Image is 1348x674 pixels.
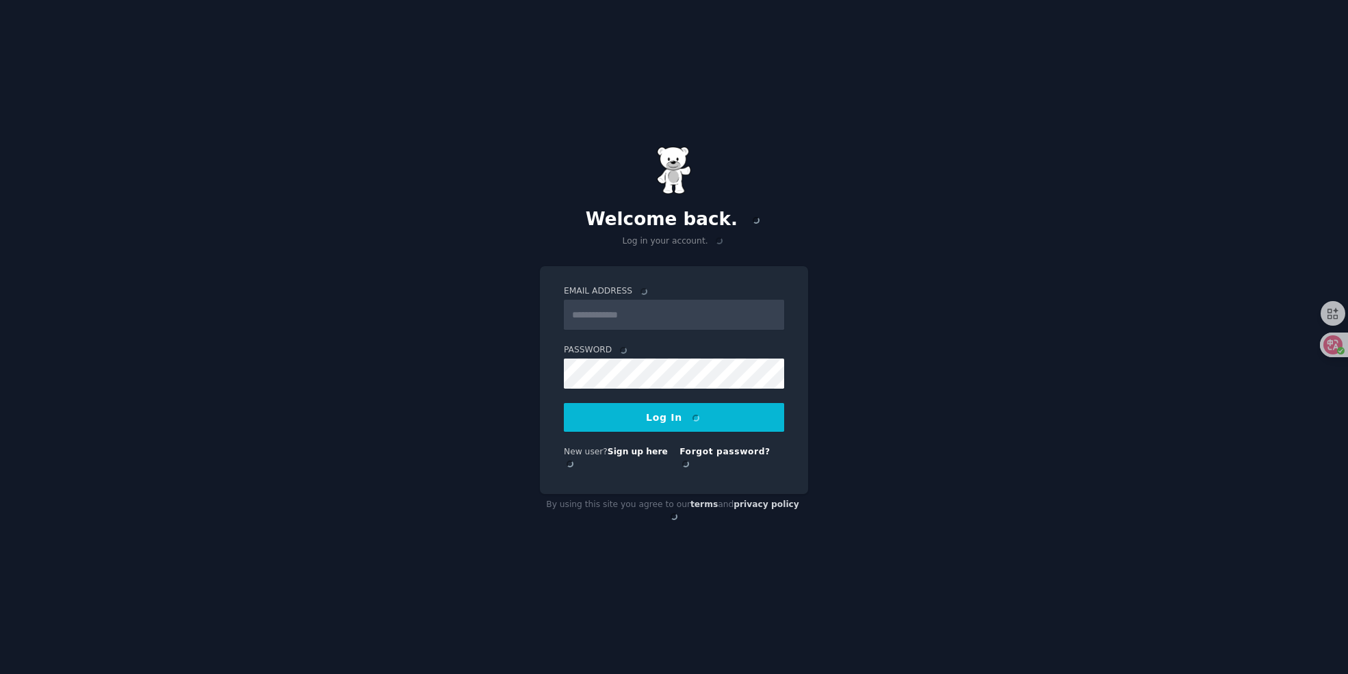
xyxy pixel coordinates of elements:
[540,235,808,248] p: Log in your account.
[679,447,774,469] a: Forgot password?
[540,494,808,528] div: By using this site you agree to our and
[608,447,668,456] a: Sign up here
[564,285,784,298] label: Email Address
[540,209,808,231] h2: Welcome back.
[690,500,718,509] a: terms
[657,146,691,194] img: Gummy Bear
[564,447,608,456] span: New user?
[564,344,784,357] label: Password
[734,500,799,509] a: privacy policy
[564,403,784,432] button: Log In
